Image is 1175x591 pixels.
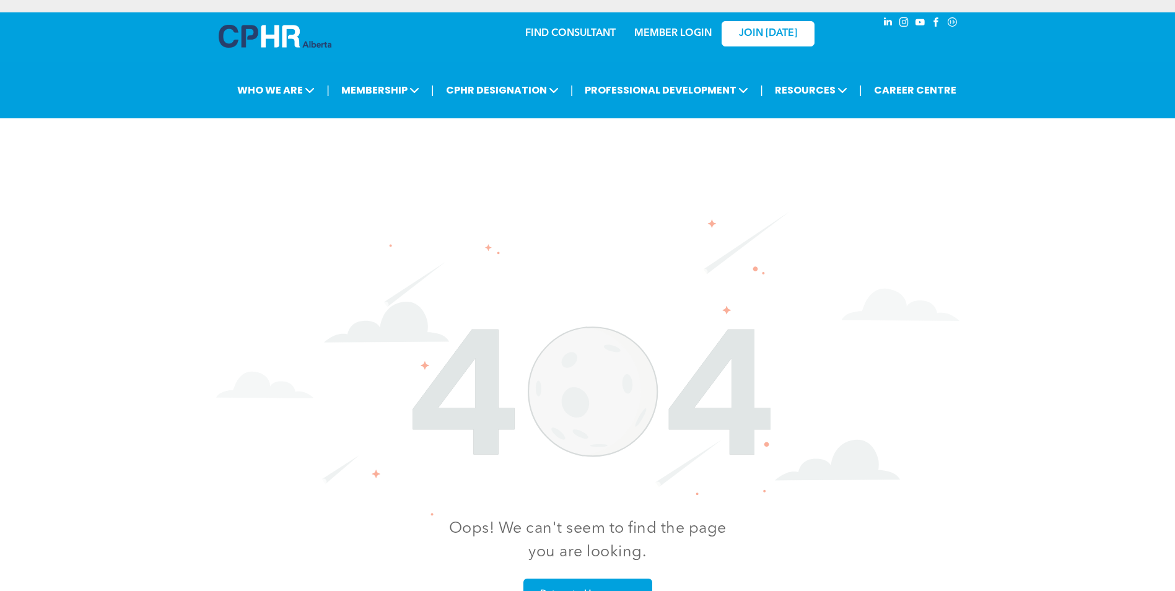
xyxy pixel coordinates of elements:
img: The number 404 is surrounded by clouds and stars on a white background. [216,211,959,516]
a: MEMBER LOGIN [634,28,712,38]
a: instagram [898,15,911,32]
li: | [326,77,330,103]
span: CPHR DESIGNATION [442,79,562,102]
li: | [760,77,763,103]
span: MEMBERSHIP [338,79,423,102]
span: Oops! We can't seem to find the page you are looking. [449,521,727,560]
a: facebook [930,15,943,32]
span: WHO WE ARE [234,79,318,102]
li: | [570,77,574,103]
span: RESOURCES [771,79,851,102]
li: | [859,77,862,103]
span: PROFESSIONAL DEVELOPMENT [581,79,752,102]
a: Social network [946,15,959,32]
a: FIND CONSULTANT [525,28,616,38]
a: JOIN [DATE] [722,21,815,46]
li: | [431,77,434,103]
span: JOIN [DATE] [739,28,797,40]
a: linkedin [881,15,895,32]
img: A blue and white logo for cp alberta [219,25,331,48]
a: youtube [914,15,927,32]
a: CAREER CENTRE [870,79,960,102]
